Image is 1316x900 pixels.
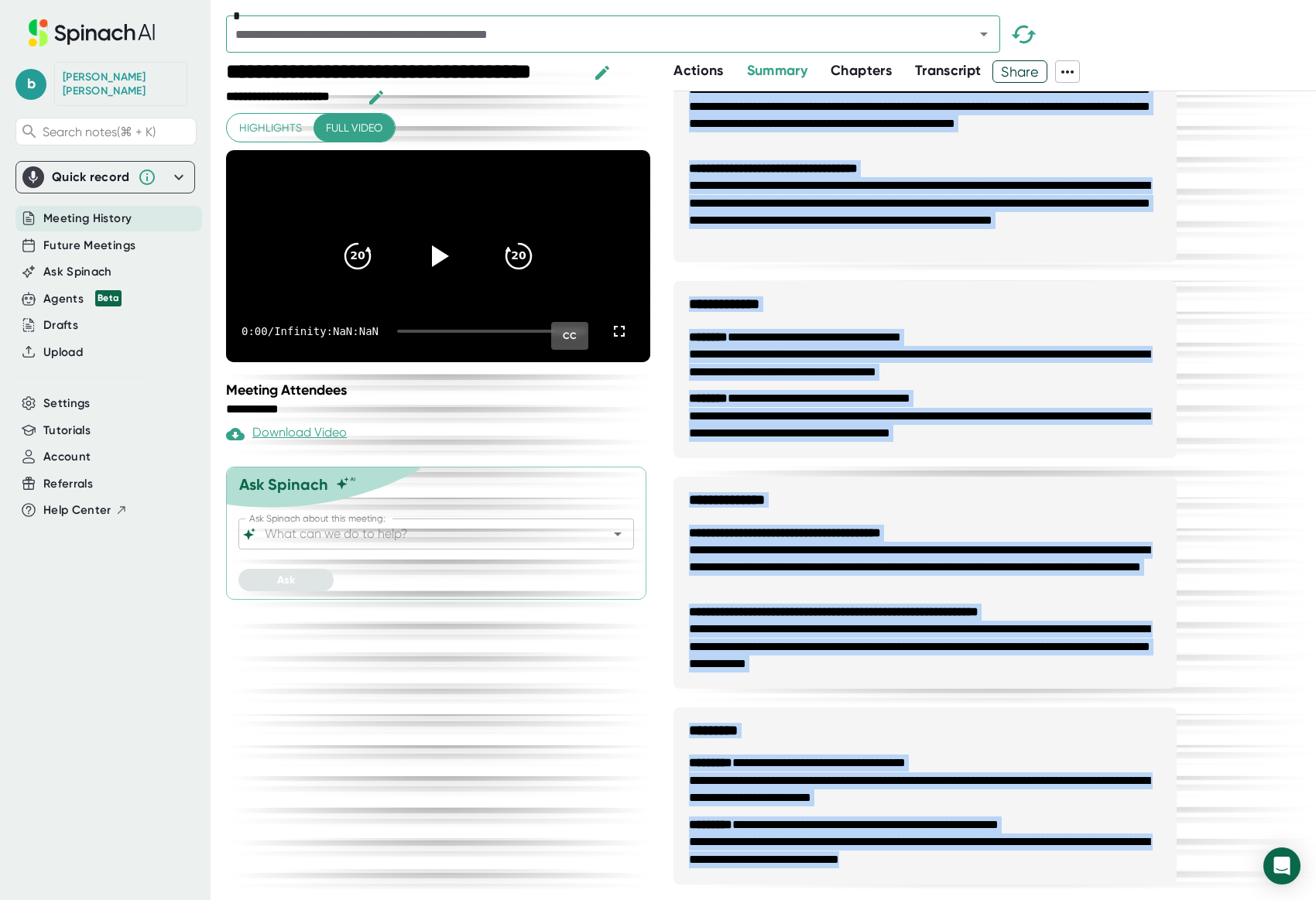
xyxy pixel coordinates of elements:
button: Highlights [227,114,314,142]
span: Search notes (⌘ + K) [43,125,156,139]
button: Agents Beta [43,290,122,308]
button: Open [607,523,629,545]
span: Highlights [239,118,302,138]
span: Help Center [43,501,111,519]
button: Future Meetings [43,237,135,255]
span: Ask [277,573,295,587]
div: Quick record [22,162,188,193]
div: CC [551,322,588,350]
div: 0:00 / Infinity:NaN:NaN [242,325,379,337]
span: Chapters [831,62,892,79]
button: Help Center [43,501,128,519]
div: Brian Gant [63,70,179,98]
div: Beta [95,290,122,306]
span: Share [993,58,1047,85]
button: Tutorials [43,422,91,440]
button: Ask Spinach [43,263,112,281]
div: Ask Spinach [239,475,328,494]
div: Meeting Attendees [226,382,654,399]
button: Drafts [43,317,78,334]
button: Ask [238,569,334,591]
button: Full video [314,114,395,142]
button: Account [43,448,91,466]
button: Referrals [43,475,93,493]
button: Chapters [831,60,892,81]
button: Share [992,60,1047,83]
button: Settings [43,395,91,412]
span: b [15,69,46,100]
button: Actions [673,60,723,81]
button: Summary [747,60,807,81]
input: What can we do to help? [262,523,584,545]
button: Transcript [915,60,982,81]
button: Upload [43,344,83,361]
div: Quick record [52,169,130,185]
span: Summary [747,62,807,79]
div: Agents [43,290,122,308]
span: Full video [326,118,382,138]
div: Download Video [226,425,347,443]
span: Transcript [915,62,982,79]
button: Meeting History [43,210,132,228]
button: Open [973,23,995,45]
div: Open Intercom Messenger [1263,847,1301,885]
span: Actions [673,62,723,79]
